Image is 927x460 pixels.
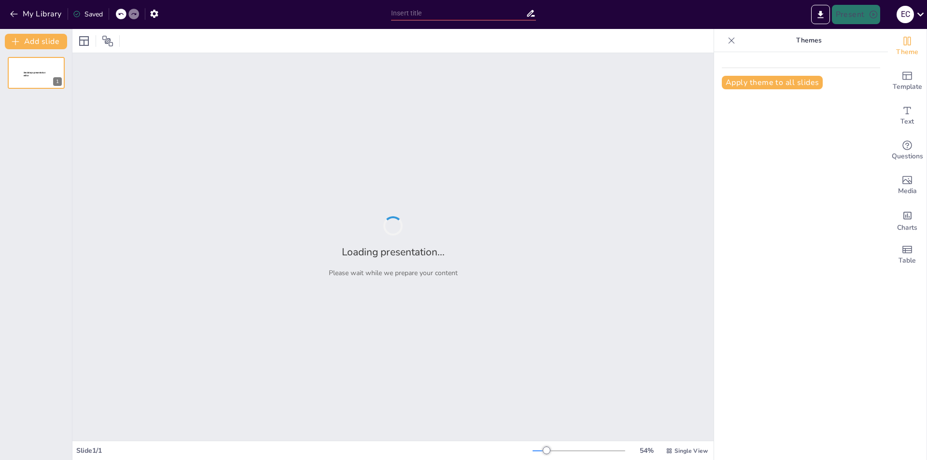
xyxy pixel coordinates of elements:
[888,64,927,98] div: Add ready made slides
[102,35,113,47] span: Position
[7,6,66,22] button: My Library
[53,77,62,86] div: 1
[897,6,914,23] div: E C
[899,255,916,266] span: Table
[888,98,927,133] div: Add text boxes
[329,268,458,278] p: Please wait while we prepare your content
[900,116,914,127] span: Text
[739,29,878,52] p: Themes
[342,245,445,259] h2: Loading presentation...
[635,446,658,455] div: 54 %
[888,133,927,168] div: Get real-time input from your audience
[896,47,918,57] span: Theme
[888,168,927,203] div: Add images, graphics, shapes or video
[24,71,45,77] span: Sendsteps presentation editor
[832,5,880,24] button: Present
[893,82,922,92] span: Template
[8,57,65,89] div: 1
[892,151,923,162] span: Questions
[73,10,103,19] div: Saved
[888,29,927,64] div: Change the overall theme
[897,5,914,24] button: E C
[898,186,917,196] span: Media
[391,6,526,20] input: Insert title
[888,203,927,237] div: Add charts and graphs
[897,223,917,233] span: Charts
[76,446,533,455] div: Slide 1 / 1
[5,34,67,49] button: Add slide
[811,5,830,24] button: Export to PowerPoint
[76,33,92,49] div: Layout
[674,447,708,455] span: Single View
[722,76,823,89] button: Apply theme to all slides
[888,237,927,272] div: Add a table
